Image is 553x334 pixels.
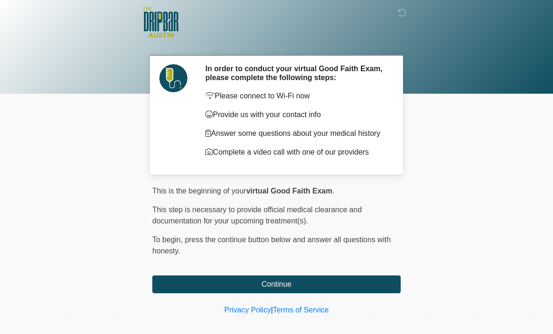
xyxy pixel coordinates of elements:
img: The DRIPBaR - Austin The Domain Logo [143,7,179,37]
span: This step is necessary to provide official medical clearance and documentation for your upcoming ... [152,206,362,225]
a: Terms of Service [273,306,329,314]
p: Please connect to Wi-Fi now [205,90,387,102]
p: Provide us with your contact info [205,109,387,120]
button: Continue [152,275,401,293]
span: To begin, [152,236,185,244]
h2: In order to conduct your virtual Good Faith Exam, please complete the following steps: [205,64,387,82]
a: Privacy Policy [224,306,271,314]
p: Complete a video call with one of our providers [205,147,387,158]
span: . [332,187,334,195]
a: | [271,306,273,314]
strong: virtual Good Faith Exam [246,187,332,195]
span: press the continue button below and answer all questions with honesty. [152,236,391,255]
span: This is the beginning of your [152,187,246,195]
img: Agent Avatar [159,64,187,92]
p: Answer some questions about your medical history [205,128,387,139]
